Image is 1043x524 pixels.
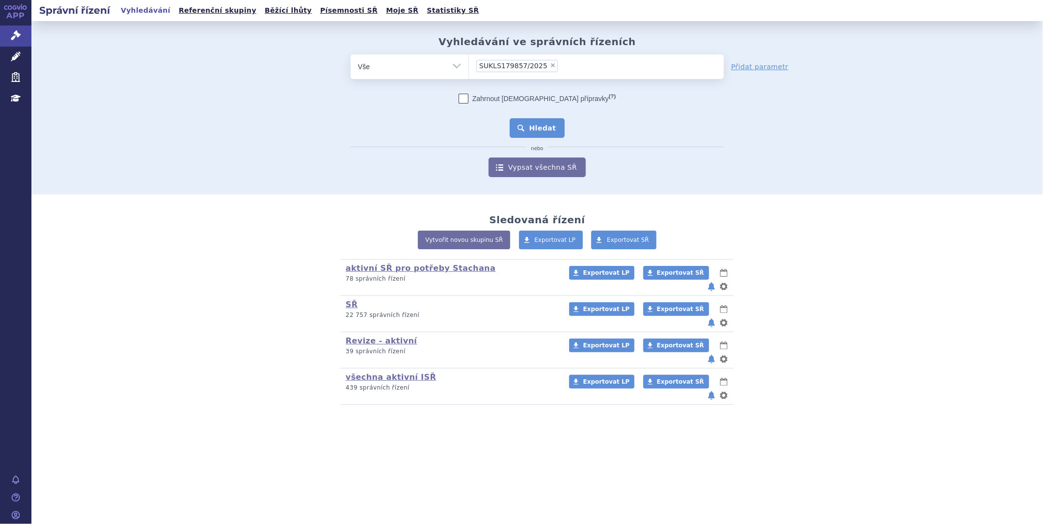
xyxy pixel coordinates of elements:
[719,281,729,292] button: nastavení
[643,266,709,280] a: Exportovat SŘ
[583,269,630,276] span: Exportovat LP
[719,303,729,315] button: lhůty
[707,353,716,365] button: notifikace
[569,339,634,352] a: Exportovat LP
[591,231,657,249] a: Exportovat SŘ
[657,269,704,276] span: Exportovat SŘ
[418,231,510,249] a: Vytvořit novou skupinu SŘ
[346,311,556,319] p: 22 757 správních řízení
[719,353,729,365] button: nastavení
[317,4,381,17] a: Písemnosti SŘ
[346,275,556,283] p: 78 správních řízení
[707,281,716,292] button: notifikace
[346,384,556,392] p: 439 správních řízení
[731,62,789,72] a: Přidat parametr
[607,236,649,243] span: Exportovat SŘ
[346,372,436,382] a: všechna aktivní ISŘ
[643,302,709,316] a: Exportovat SŘ
[346,300,358,309] a: SŘ
[262,4,315,17] a: Běžící lhůty
[561,59,566,72] input: SUKLS179857/2025
[118,4,173,17] a: Vyhledávání
[439,36,636,48] h2: Vyhledávání ve správních řízeních
[550,62,556,68] span: ×
[657,378,704,385] span: Exportovat SŘ
[707,317,716,329] button: notifikace
[583,306,630,313] span: Exportovat LP
[569,302,634,316] a: Exportovat LP
[346,347,556,356] p: 39 správních řízení
[31,3,118,17] h2: Správní řízení
[583,378,630,385] span: Exportovat LP
[526,146,549,152] i: nebo
[719,340,729,351] button: lhůty
[535,236,576,243] span: Exportovat LP
[719,376,729,388] button: lhůty
[719,317,729,329] button: nastavení
[719,390,729,401] button: nastavení
[510,118,565,138] button: Hledat
[424,4,482,17] a: Statistiky SŘ
[346,336,417,345] a: Revize - aktivní
[609,93,616,100] abbr: (?)
[489,214,585,226] h2: Sledovaná řízení
[707,390,716,401] button: notifikace
[719,267,729,279] button: lhůty
[383,4,421,17] a: Moje SŘ
[643,339,709,352] a: Exportovat SŘ
[569,375,634,389] a: Exportovat LP
[657,342,704,349] span: Exportovat SŘ
[583,342,630,349] span: Exportovat LP
[346,263,495,273] a: aktivní SŘ pro potřeby Stachana
[569,266,634,280] a: Exportovat LP
[459,94,616,104] label: Zahrnout [DEMOGRAPHIC_DATA] přípravky
[176,4,259,17] a: Referenční skupiny
[479,62,548,69] span: SUKLS179857/2025
[643,375,709,389] a: Exportovat SŘ
[489,157,586,177] a: Vypsat všechna SŘ
[519,231,583,249] a: Exportovat LP
[657,306,704,313] span: Exportovat SŘ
